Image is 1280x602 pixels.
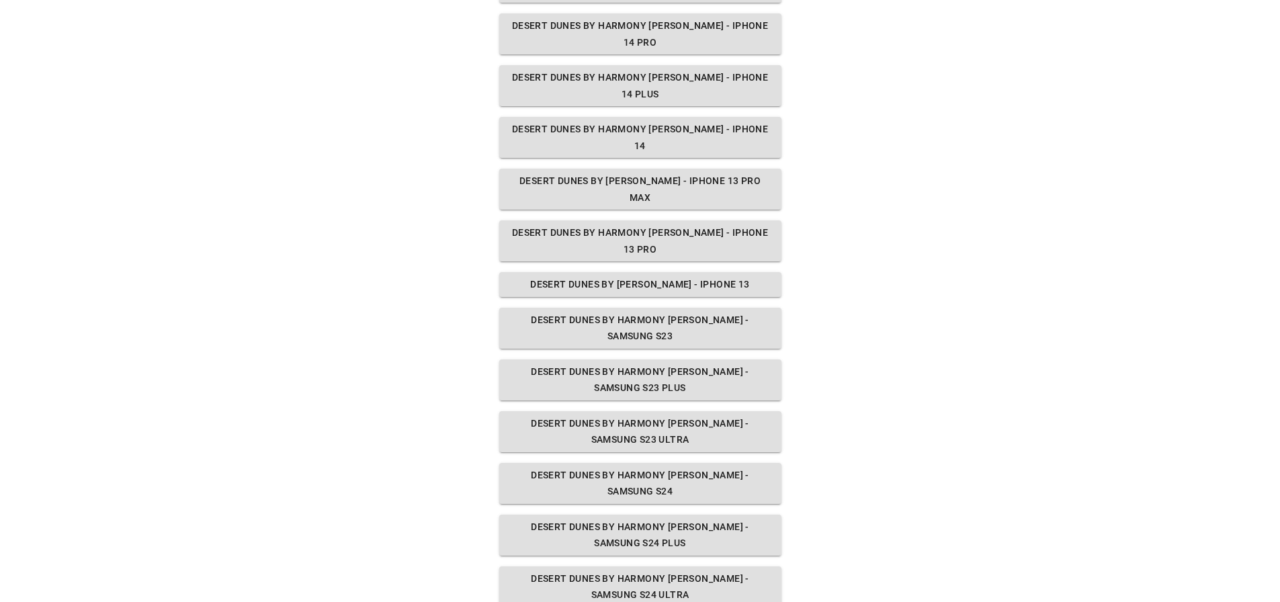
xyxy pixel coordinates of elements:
button: Desert Dunes by Harmony [PERSON_NAME] - iPhone 14 [499,117,781,158]
button: Desert Dunes by Harmony [PERSON_NAME] - iPhone 13 Pro [499,220,781,261]
button: Desert Dunes by Harmony [PERSON_NAME] - Samsung S24 Plus [499,515,781,556]
button: Desert Dunes by Harmony [PERSON_NAME] - Samsung S24 [499,463,781,504]
button: Desert Dunes by [PERSON_NAME] - iPhone 13 Pro Max [499,169,781,210]
button: Desert Dunes by Harmony [PERSON_NAME] - iPhone 14 Pro [499,13,781,54]
button: Desert Dunes by Harmony [PERSON_NAME] - Samsung S23 Plus [499,359,781,400]
button: Desert Dunes by Harmony [PERSON_NAME] - iPhone 14 Plus [499,65,781,106]
button: Desert Dunes by Harmony [PERSON_NAME] - Samsung S23 Ultra [499,411,781,452]
button: Desert Dunes by [PERSON_NAME] - iPhone 13 [499,272,781,297]
button: Desert Dunes by Harmony [PERSON_NAME] - Samsung S23 [499,308,781,349]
